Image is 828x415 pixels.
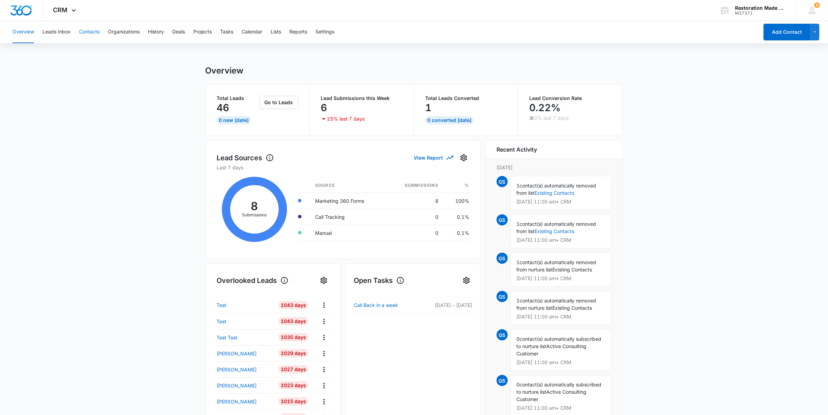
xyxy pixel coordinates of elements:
[516,183,596,196] span: contact(s) automatically removed from list
[516,314,606,319] p: [DATE] 11:00 am • CRM
[814,2,820,8] div: notifications count
[425,102,431,113] p: 1
[205,66,243,76] h1: Overview
[497,375,508,386] span: GS
[386,209,444,225] td: 0
[530,96,612,101] p: Lead Conversion Rate
[172,21,185,43] button: Deals
[444,178,469,193] th: %
[217,350,273,357] a: [PERSON_NAME]
[279,301,308,309] div: 1043 Days
[319,316,329,327] button: Actions
[386,225,444,241] td: 0
[458,152,469,163] button: Settings
[497,291,508,302] span: GS
[310,178,386,193] th: Source
[516,221,520,227] span: 1
[217,398,273,405] a: [PERSON_NAME]
[516,221,596,234] span: contact(s) automatically removed from list
[444,225,469,241] td: 0.1%
[217,350,257,357] p: [PERSON_NAME]
[516,343,586,356] span: Active Consulting Customer
[418,301,472,309] p: [DATE] – [DATE]
[217,318,226,325] p: Test
[444,193,469,209] td: 100%
[220,21,233,43] button: Tasks
[534,190,574,196] a: Existing Contacts
[461,275,472,286] button: Settings
[217,382,273,389] a: [PERSON_NAME]
[321,102,327,113] p: 6
[516,298,596,311] span: contact(s) automatically removed from nurture list
[516,199,606,204] p: [DATE] 11:00 am • CRM
[310,193,386,209] td: Marketing 360 Forms
[217,398,257,405] p: [PERSON_NAME]
[530,102,561,113] p: 0.22%
[552,267,592,272] span: Existing Contacts
[217,366,257,373] p: [PERSON_NAME]
[108,21,140,43] button: Organizations
[516,336,601,349] span: contact(s) automatically subscribed to nurture list
[279,349,308,358] div: 1029 Days
[259,99,298,105] a: Go to Leads
[319,332,329,343] button: Actions
[534,228,574,234] a: Existing Contacts
[497,329,508,340] span: GS
[497,176,508,187] span: GS
[217,275,289,286] h1: Overlooked Leads
[217,318,273,325] a: Test
[259,96,298,109] button: Go to Leads
[516,259,520,265] span: 1
[386,193,444,209] td: 8
[319,396,329,407] button: Actions
[217,301,226,309] p: Test
[310,225,386,241] td: Manual
[319,300,329,310] button: Actions
[217,382,257,389] p: [PERSON_NAME]
[516,276,606,281] p: [DATE] 11:00 am • CRM
[279,397,308,406] div: 1015 Days
[354,301,418,309] a: Call Back in a week
[217,164,469,171] p: Last 7 days
[193,21,212,43] button: Projects
[79,21,100,43] button: Contacts
[217,366,273,373] a: [PERSON_NAME]
[516,360,606,365] p: [DATE] 11:00 am • CRM
[217,334,237,341] p: Test Test
[148,21,164,43] button: History
[310,209,386,225] td: Call Tracking
[764,24,811,40] button: Add Contact
[497,164,611,171] p: [DATE]
[318,275,329,286] button: Settings
[516,382,601,395] span: contact(s) automatically subscribed to nurture list
[497,253,508,264] span: GS
[814,2,820,8] span: 8
[516,183,520,189] span: 1
[271,21,281,43] button: Lists
[217,334,273,341] a: Test Test
[279,381,308,390] div: 1023 Days
[279,365,308,374] div: 1027 Days
[534,116,569,121] p: 0% last 7 days
[354,275,405,286] h1: Open Tasks
[552,305,592,311] span: Existing Contacts
[319,348,329,359] button: Actions
[319,380,329,391] button: Actions
[516,259,596,272] span: contact(s) automatically removed from nurture list
[53,6,68,14] span: CRM
[217,153,274,163] h1: Lead Sources
[516,336,520,342] span: 0
[735,5,786,11] div: account name
[13,21,34,43] button: Overview
[315,21,334,43] button: Settings
[425,96,507,101] p: Total Leads Converted
[425,116,474,124] div: 0 Converted [DATE]
[217,301,273,309] a: Test
[516,406,606,410] p: [DATE] 11:00 am • CRM
[516,238,606,243] p: [DATE] 11:00 am • CRM
[279,333,308,341] div: 1035 Days
[516,382,520,387] span: 0
[217,96,258,101] p: Total Leads
[42,21,71,43] button: Leads Inbox
[735,11,786,16] div: account id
